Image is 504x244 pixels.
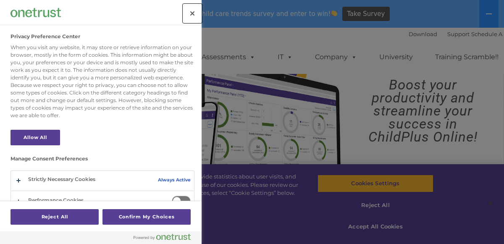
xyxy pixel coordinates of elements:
div: Company Logo [10,4,61,21]
div: When you visit any website, it may store or retrieve information on your browser, mostly in the f... [10,44,194,119]
img: Powered by OneTrust Opens in a new Tab [134,234,191,240]
img: Company Logo [10,8,61,17]
button: Allow All [10,130,60,145]
button: Reject All [10,209,99,225]
a: Powered by OneTrust Opens in a new Tab [134,234,197,244]
button: Close [183,4,202,23]
h2: Privacy Preference Center [10,34,80,39]
button: Confirm My Choices [102,209,191,225]
h3: Manage Consent Preferences [10,156,194,166]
